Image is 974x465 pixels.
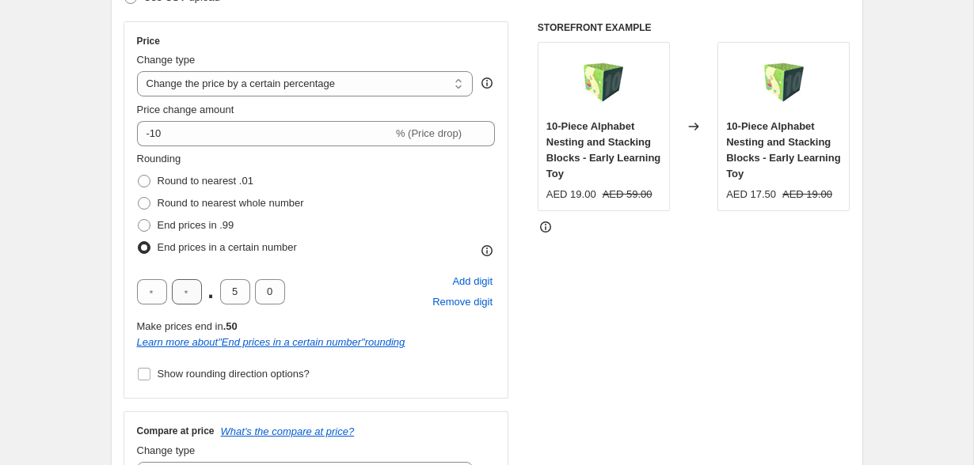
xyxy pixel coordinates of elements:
[546,187,596,202] div: AED 19.00
[726,120,841,180] span: 10-Piece Alphabet Nesting and Stacking Blocks - Early Learning Toy
[158,219,234,231] span: End prices in .99
[220,279,250,304] input: ﹡
[137,54,196,66] span: Change type
[432,294,493,310] span: Remove digit
[452,274,493,289] span: Add digit
[137,444,196,456] span: Change type
[137,279,167,304] input: ﹡
[137,425,215,437] h3: Compare at price
[137,121,393,146] input: -15
[546,120,661,180] span: 10-Piece Alphabet Nesting and Stacking Blocks - Early Learning Toy
[158,197,304,209] span: Round to nearest whole number
[172,279,202,304] input: ﹡
[752,51,816,114] img: S3-10-Piece-Alphabet-Nesting-and-Stacking-Blocks-Educational-Toy-1_e2794eb5-3810-432c-b44f-f4896f...
[158,175,253,187] span: Round to nearest .01
[223,320,238,332] b: .50
[603,187,653,202] strike: AED 59.00
[255,279,285,304] input: ﹡
[207,279,215,304] span: .
[538,21,850,34] h6: STOREFRONT EXAMPLE
[137,35,160,47] h3: Price
[137,104,234,115] span: Price change amount
[479,75,495,91] div: help
[137,320,238,332] span: Make prices end in
[158,241,297,253] span: End prices in a certain number
[137,153,181,164] span: Rounding
[158,368,310,380] span: Show rounding direction options?
[726,187,776,202] div: AED 17.50
[450,271,495,292] button: Add placeholder
[430,292,495,312] button: Remove placeholder
[137,336,405,348] i: Learn more about " End prices in a certain number " rounding
[782,187,832,202] strike: AED 19.00
[221,425,355,437] button: What's the compare at price?
[572,51,635,114] img: S3-10-Piece-Alphabet-Nesting-and-Stacking-Blocks-Educational-Toy-1_e2794eb5-3810-432c-b44f-f4896f...
[396,127,462,139] span: % (Price drop)
[137,336,405,348] a: Learn more about"End prices in a certain number"rounding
